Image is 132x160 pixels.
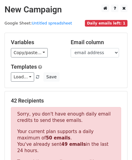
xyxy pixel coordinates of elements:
a: Load... [11,72,34,82]
strong: 50 emails [46,135,70,141]
iframe: Chat Widget [102,131,132,160]
a: Copy/paste... [11,48,48,57]
a: Templates [11,64,37,70]
a: Untitled spreadsheet [32,21,72,25]
small: Google Sheet: [5,21,72,25]
strong: 49 emails [61,142,86,147]
p: Sorry, you don't have enough daily email credits to send these emails. [17,111,115,124]
h5: Variables [11,39,62,46]
h5: 42 Recipients [11,97,121,104]
a: Daily emails left: 1 [85,21,127,25]
button: Save [43,72,59,82]
h5: Email column [71,39,121,46]
span: Daily emails left: 1 [85,20,127,27]
h2: New Campaign [5,5,127,15]
p: Your current plan supports a daily maximum of . You've already sent in the last 24 hours. [17,129,115,154]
